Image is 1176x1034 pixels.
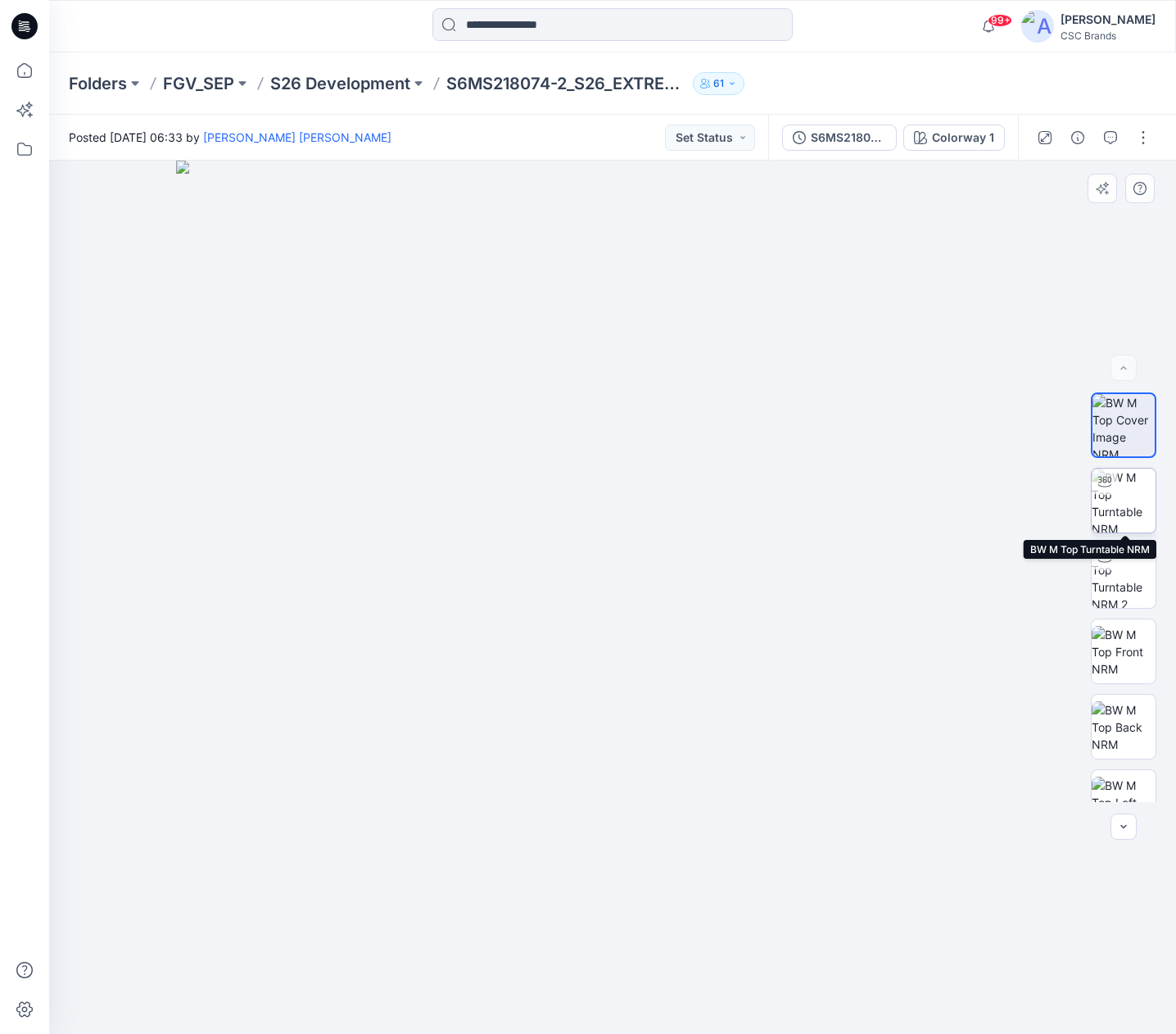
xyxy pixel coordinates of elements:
[782,125,897,151] button: S6MS218069_S26_EXREG_VP1
[1092,777,1156,828] img: BW M Top Left NRM
[1092,701,1156,753] img: BW M Top Back NRM
[988,14,1012,27] span: 99+
[1061,10,1156,29] div: [PERSON_NAME]
[203,130,391,144] a: [PERSON_NAME] [PERSON_NAME]
[1092,469,1156,533] img: BW M Top Turntable NRM
[270,72,410,95] a: S26 Development
[69,72,127,95] a: Folders
[446,72,686,95] p: S6MS218074-2_S26_EXTREG_VP1
[713,75,724,93] p: 61
[1092,544,1156,608] img: BW M Top Turntable NRM 2
[163,72,234,95] a: FGV_SEP
[1092,626,1156,678] img: BW M Top Front NRM
[1021,10,1054,43] img: avatar
[1065,125,1091,151] button: Details
[811,129,886,147] div: S6MS218069_S26_EXREG_VP1
[903,125,1005,151] button: Colorway 1
[693,72,744,95] button: 61
[1092,394,1155,456] img: BW M Top Cover Image NRM
[1061,29,1156,42] div: CSC Brands
[932,129,994,147] div: Colorway 1
[69,129,391,146] span: Posted [DATE] 06:33 by
[176,161,1049,1034] img: eyJhbGciOiJIUzI1NiIsImtpZCI6IjAiLCJzbHQiOiJzZXMiLCJ0eXAiOiJKV1QifQ.eyJkYXRhIjp7InR5cGUiOiJzdG9yYW...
